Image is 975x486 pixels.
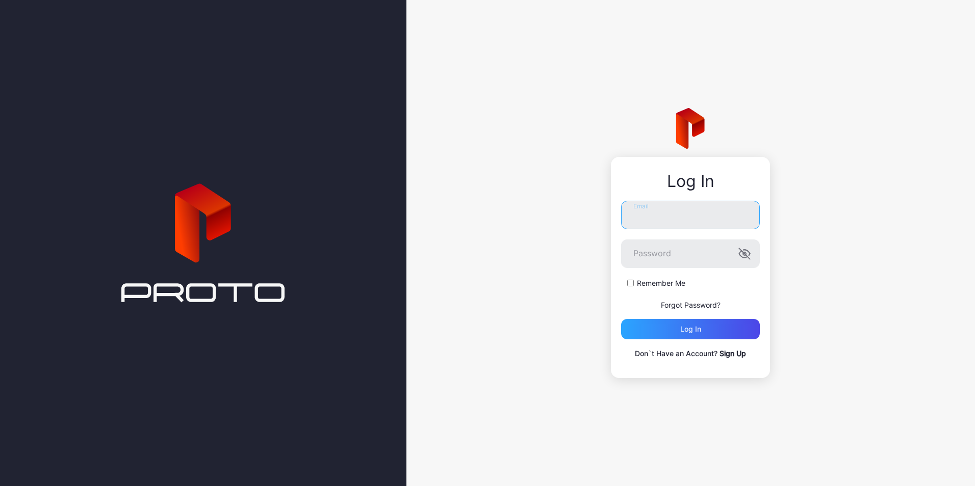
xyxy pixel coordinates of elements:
[637,278,685,288] label: Remember Me
[661,301,721,309] a: Forgot Password?
[680,325,701,333] div: Log in
[621,347,760,360] p: Don`t Have an Account?
[621,201,760,229] input: Email
[738,248,751,260] button: Password
[621,172,760,191] div: Log In
[720,349,746,358] a: Sign Up
[621,319,760,339] button: Log in
[621,239,760,268] input: Password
